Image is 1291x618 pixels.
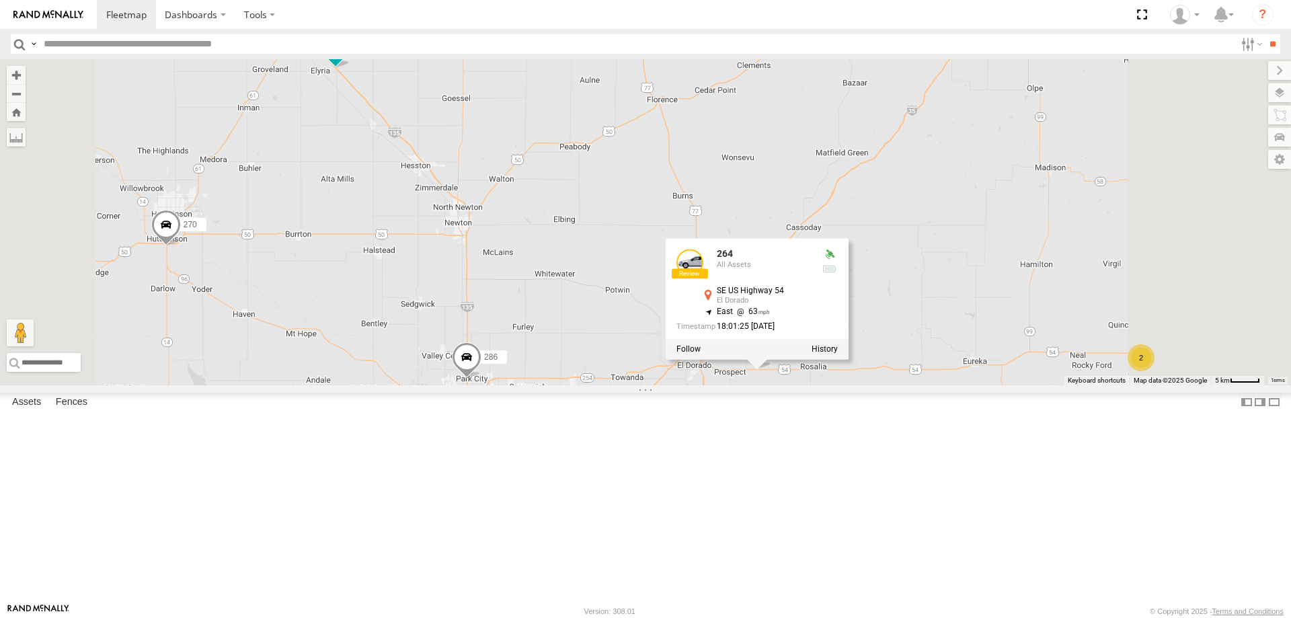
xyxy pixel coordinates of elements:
label: Assets [5,393,48,412]
a: Terms and Conditions [1212,607,1284,615]
button: Drag Pegman onto the map to open Street View [7,319,34,346]
span: 63 [733,307,770,317]
label: View Asset History [812,344,838,354]
i: ? [1252,4,1274,26]
span: Map data ©2025 Google [1134,377,1207,384]
label: Realtime tracking of Asset [676,344,701,354]
div: El Dorado [717,297,811,305]
div: All Assets [717,261,811,269]
button: Map Scale: 5 km per 41 pixels [1211,376,1264,385]
div: No voltage information received from this device. [822,264,838,274]
div: 2 [1128,344,1155,371]
button: Zoom out [7,84,26,103]
div: GSM Signal = 2 [822,278,838,289]
label: Dock Summary Table to the Right [1253,393,1267,412]
label: Dock Summary Table to the Left [1240,393,1253,412]
label: Fences [49,393,94,412]
button: Zoom in [7,66,26,84]
button: Zoom Home [7,103,26,121]
div: Version: 308.01 [584,607,635,615]
div: Date/time of location update [676,322,811,331]
label: Map Settings [1268,150,1291,169]
img: rand-logo.svg [13,10,83,20]
label: Search Query [28,34,39,54]
label: Search Filter Options [1236,34,1265,54]
div: Steve Basgall [1165,5,1204,25]
label: Hide Summary Table [1267,393,1281,412]
span: 5 km [1215,377,1230,384]
a: Terms (opens in new tab) [1271,378,1285,383]
span: 286 [484,352,498,362]
div: 264 [717,249,811,260]
div: © Copyright 2025 - [1150,607,1284,615]
span: 270 [184,220,197,229]
span: East [717,307,733,317]
div: Valid GPS Fix [822,249,838,260]
button: Keyboard shortcuts [1068,376,1126,385]
div: SE US Highway 54 [717,287,811,296]
a: Visit our Website [7,605,69,618]
label: Measure [7,128,26,147]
